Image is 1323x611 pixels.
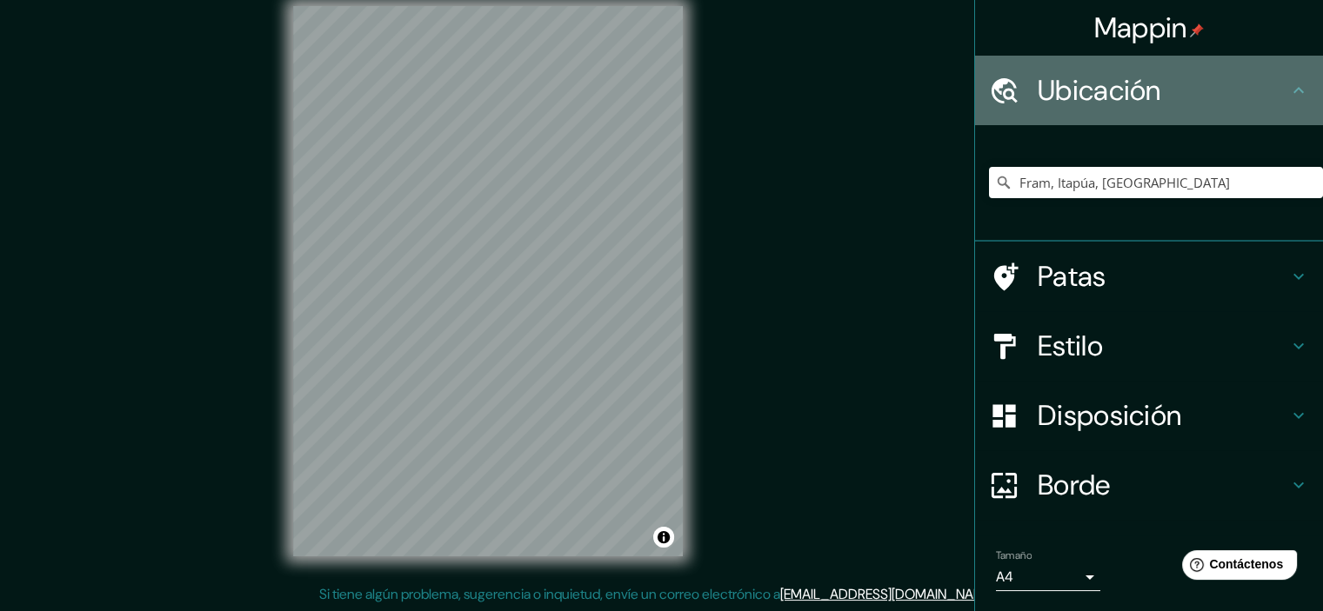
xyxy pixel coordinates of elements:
[996,563,1100,591] div: A4
[319,585,780,603] font: Si tiene algún problema, sugerencia o inquietud, envíe un correo electrónico a
[293,6,683,556] canvas: Mapa
[653,527,674,548] button: Activar o desactivar atribución
[996,548,1032,562] font: Tamaño
[1038,328,1103,364] font: Estilo
[1038,258,1106,295] font: Patas
[996,568,1013,586] font: A4
[780,585,995,603] a: [EMAIL_ADDRESS][DOMAIN_NAME]
[1038,467,1111,503] font: Borde
[975,311,1323,381] div: Estilo
[975,242,1323,311] div: Patas
[975,381,1323,450] div: Disposición
[1190,23,1204,37] img: pin-icon.png
[1168,543,1304,592] iframe: Lanzador de widgets de ayuda
[975,450,1323,520] div: Borde
[989,167,1323,198] input: Elige tu ciudad o zona
[1038,72,1161,109] font: Ubicación
[1038,397,1181,434] font: Disposición
[1094,10,1187,46] font: Mappin
[975,56,1323,125] div: Ubicación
